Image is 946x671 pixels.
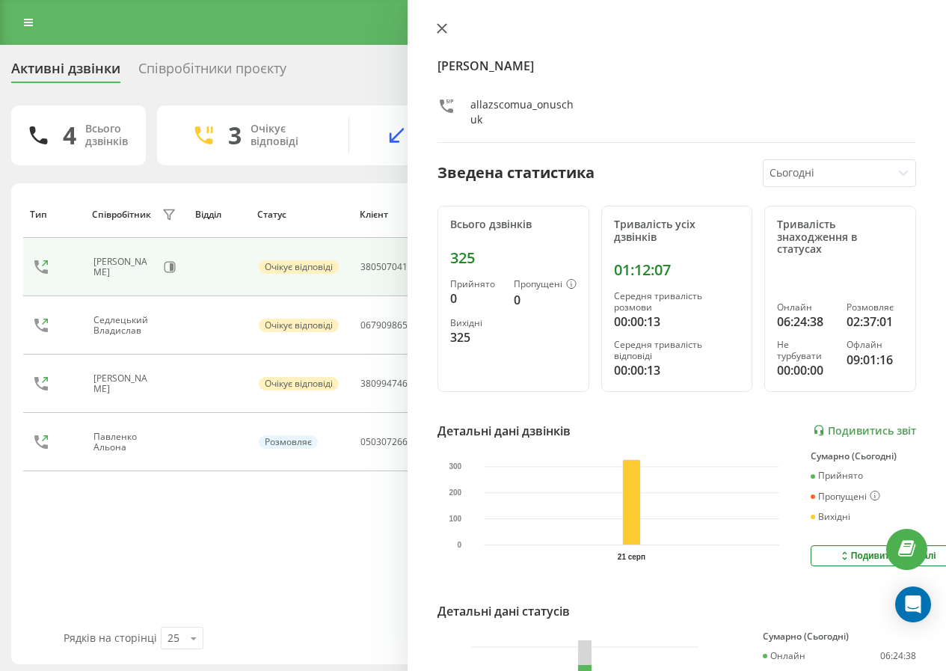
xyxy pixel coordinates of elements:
div: Активні дзвінки [11,61,120,84]
div: 325 [450,249,577,267]
text: 21 серп [618,553,645,561]
div: 325 [450,328,502,346]
div: Співробітник [92,209,151,220]
div: 0679098652 [360,320,413,331]
div: Прийнято [811,471,863,481]
div: allazscomua_onuschuk [470,97,577,127]
div: Зведена статистика [437,162,595,184]
div: Open Intercom Messenger [895,586,931,622]
div: 02:37:01 [847,313,903,331]
div: 0 [514,291,577,309]
div: Седлецький Владислав [93,315,159,337]
div: 380507041917 [360,262,423,272]
div: 3 [228,121,242,150]
div: Статус [257,209,345,220]
div: Вихідні [811,512,850,522]
div: 0 [450,289,502,307]
div: Не турбувати [777,340,834,361]
div: Вихідні [450,318,502,328]
a: Подивитись звіт [813,424,916,437]
div: Онлайн [763,651,805,661]
div: Детальні дані дзвінків [437,422,571,440]
div: 00:00:13 [614,361,740,379]
div: 0503072662 [360,437,413,447]
div: 06:24:38 [777,313,834,331]
div: [PERSON_NAME] [93,373,159,395]
div: Очікує відповіді [259,319,339,332]
div: Розмовляє [259,435,318,449]
text: 100 [449,515,461,523]
div: 25 [168,631,179,646]
h4: [PERSON_NAME] [437,57,916,75]
div: Прийнято [450,279,502,289]
div: 09:01:16 [847,351,903,369]
div: 380994746691 [360,379,423,389]
div: Розмовляє [847,302,903,313]
div: Онлайн [777,302,834,313]
text: 200 [449,488,461,497]
div: Всього дзвінків [450,218,577,231]
div: Очікує відповіді [259,260,339,274]
div: Тривалість знаходження в статусах [777,218,903,256]
div: 00:00:13 [614,313,740,331]
div: Павленко Альона [93,432,159,453]
div: Тип [30,209,78,220]
div: Пропущені [514,279,577,291]
div: Офлайн [847,340,903,350]
div: Очікує відповіді [259,377,339,390]
div: Середня тривалість відповіді [614,340,740,361]
text: 300 [449,462,461,471]
div: Детальні дані статусів [437,602,570,620]
div: Середня тривалість розмови [614,291,740,313]
div: Сумарно (Сьогодні) [763,631,916,642]
div: [PERSON_NAME] [93,257,156,278]
div: 06:24:38 [880,651,916,661]
div: Подивитись деталі [838,550,936,562]
div: 00:00:00 [777,361,834,379]
div: Всього дзвінків [85,123,128,148]
div: Тривалість усіх дзвінків [614,218,740,244]
span: Рядків на сторінці [64,631,157,645]
text: 0 [458,541,462,549]
div: Клієнт [360,209,455,220]
div: Співробітники проєкту [138,61,286,84]
div: 4 [63,121,76,150]
div: Очікує відповіді [251,123,326,148]
div: 01:12:07 [614,261,740,279]
div: Відділ [195,209,243,220]
div: Пропущені [811,491,880,503]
